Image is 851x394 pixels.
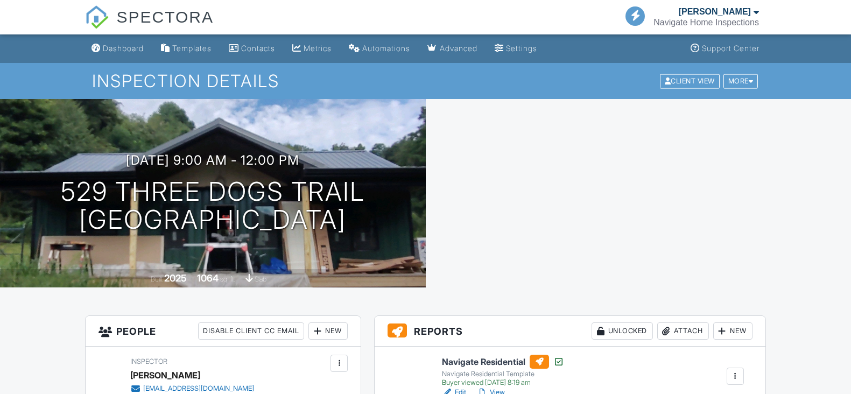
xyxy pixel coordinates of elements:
[164,272,187,284] div: 2025
[220,275,235,283] span: sq. ft.
[375,316,765,347] h3: Reports
[304,44,332,53] div: Metrics
[657,322,709,340] div: Attach
[440,44,477,53] div: Advanced
[61,178,365,235] h1: 529 Three Dogs Trail [GEOGRAPHIC_DATA]
[442,378,564,387] div: Buyer viewed [DATE] 8:19 am
[660,74,720,88] div: Client View
[85,5,109,29] img: The Best Home Inspection Software - Spectora
[157,39,216,59] a: Templates
[117,5,214,28] span: SPECTORA
[362,44,410,53] div: Automations
[172,44,212,53] div: Templates
[288,39,336,59] a: Metrics
[241,44,275,53] div: Contacts
[151,275,163,283] span: Built
[308,322,348,340] div: New
[197,272,219,284] div: 1064
[255,275,266,283] span: slab
[87,39,148,59] a: Dashboard
[130,383,254,394] a: [EMAIL_ADDRESS][DOMAIN_NAME]
[86,316,361,347] h3: People
[85,16,214,36] a: SPECTORA
[198,322,304,340] div: Disable Client CC Email
[506,44,537,53] div: Settings
[423,39,482,59] a: Advanced
[130,367,200,383] div: [PERSON_NAME]
[103,44,144,53] div: Dashboard
[442,370,564,378] div: Navigate Residential Template
[679,6,751,17] div: [PERSON_NAME]
[143,384,254,393] div: [EMAIL_ADDRESS][DOMAIN_NAME]
[702,44,759,53] div: Support Center
[442,355,564,387] a: Navigate Residential Navigate Residential Template Buyer viewed [DATE] 8:19 am
[92,72,759,90] h1: Inspection Details
[713,322,752,340] div: New
[126,153,299,167] h3: [DATE] 9:00 am - 12:00 pm
[723,74,758,88] div: More
[344,39,414,59] a: Automations (Basic)
[659,76,722,85] a: Client View
[442,355,564,369] h6: Navigate Residential
[130,357,167,365] span: Inspector
[224,39,279,59] a: Contacts
[653,17,759,28] div: Navigate Home Inspections
[490,39,541,59] a: Settings
[686,39,764,59] a: Support Center
[592,322,653,340] div: Unlocked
